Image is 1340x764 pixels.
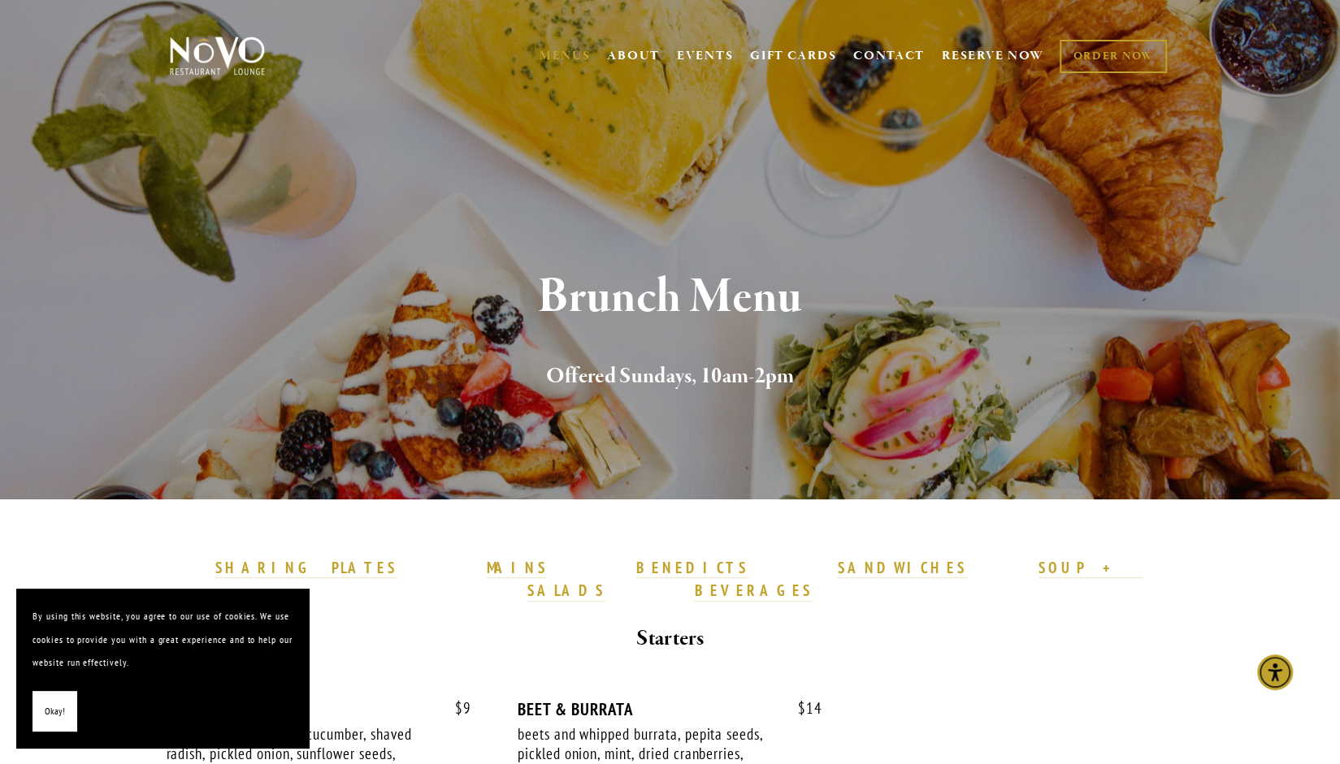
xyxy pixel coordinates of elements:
[837,558,967,579] a: SANDWICHES
[455,698,463,718] span: $
[33,691,77,732] button: Okay!
[694,581,813,600] strong: BEVERAGES
[942,41,1044,71] a: RESERVE NOW
[518,699,822,719] div: BEET & BURRATA
[636,558,748,579] a: BENEDICTS
[16,589,309,748] section: Cookie banner
[636,558,748,577] strong: BENEDICTS
[1257,654,1293,690] div: Accessibility Menu
[677,48,733,64] a: EVENTS
[750,41,836,71] a: GIFT CARDS
[527,558,1143,602] a: SOUP + SALADS
[45,700,65,723] span: Okay!
[636,624,703,653] strong: Starters
[487,558,548,579] a: MAINS
[1060,40,1166,73] a: ORDER NOW
[215,558,397,579] a: SHARING PLATES
[540,48,591,64] a: MENUS
[197,360,1144,394] h2: Offered Sundays, 10am-2pm
[197,271,1144,324] h1: Brunch Menu
[694,581,813,602] a: BEVERAGES
[837,558,967,577] strong: SANDWICHES
[215,558,397,577] strong: SHARING PLATES
[439,699,471,718] span: 9
[167,36,268,76] img: Novo Restaurant &amp; Lounge
[487,558,548,577] strong: MAINS
[167,699,471,719] div: HOUSE SALAD
[607,48,660,64] a: ABOUT
[853,41,925,71] a: CONTACT
[782,699,822,718] span: 14
[798,698,806,718] span: $
[33,605,293,675] p: By using this website, you agree to our use of cookies. We use cookies to provide you with a grea...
